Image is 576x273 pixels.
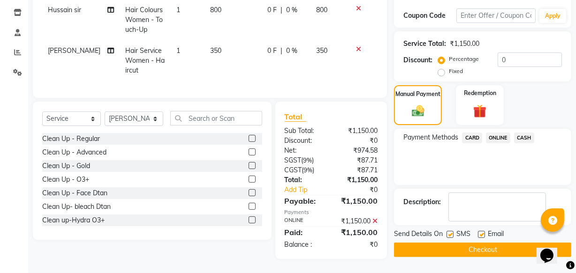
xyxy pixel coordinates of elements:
[278,126,331,136] div: Sub Total:
[408,104,428,118] img: _cash.svg
[280,46,282,56] span: |
[48,46,100,55] span: [PERSON_NAME]
[395,90,440,98] label: Manual Payment
[331,227,385,238] div: ₹1,150.00
[514,133,534,143] span: CASH
[42,148,106,157] div: Clean Up - Advanced
[449,67,463,75] label: Fixed
[394,243,571,257] button: Checkout
[125,6,163,34] span: Hair Colours Women - Touch-Up
[176,46,180,55] span: 1
[316,46,327,55] span: 350
[340,185,385,195] div: ₹0
[285,166,302,174] span: CGST
[278,165,331,175] div: ( )
[403,39,446,49] div: Service Total:
[331,155,385,165] div: ₹87.71
[210,46,221,55] span: 350
[42,175,89,184] div: Clean Up - O3+
[331,165,385,175] div: ₹87.71
[469,103,491,119] img: _gift.svg
[278,146,331,155] div: Net:
[125,46,165,74] span: Hair Service Women - Haircut
[331,126,385,136] div: ₹1,150.00
[331,195,385,207] div: ₹1,150.00
[278,136,331,146] div: Discount:
[488,229,504,241] span: Email
[42,188,107,198] div: Clean Up - Face Dtan
[285,156,302,164] span: SGST
[403,197,441,207] div: Description:
[462,133,482,143] span: CARD
[278,216,331,226] div: ONLINE
[42,161,90,171] div: Clean Up - Gold
[210,6,221,14] span: 800
[48,6,81,14] span: Hussain sir
[403,11,456,21] div: Coupon Code
[278,195,331,207] div: Payable:
[267,5,277,15] span: 0 F
[42,202,111,212] div: Clean Up- bleach Dtan
[403,133,458,142] span: Payment Methods
[176,6,180,14] span: 1
[278,185,340,195] a: Add Tip
[280,5,282,15] span: |
[285,208,378,216] div: Payments
[286,5,297,15] span: 0 %
[316,6,327,14] span: 800
[539,9,566,23] button: Apply
[394,229,443,241] span: Send Details On
[331,175,385,185] div: ₹1,150.00
[303,156,312,164] span: 9%
[537,236,567,264] iframe: chat widget
[331,146,385,155] div: ₹974.58
[486,133,510,143] span: ONLINE
[331,240,385,250] div: ₹0
[450,39,479,49] div: ₹1,150.00
[278,155,331,165] div: ( )
[456,229,470,241] span: SMS
[278,227,331,238] div: Paid:
[456,8,536,23] input: Enter Offer / Coupon Code
[42,134,100,144] div: Clean Up - Regular
[170,111,262,125] input: Search or Scan
[286,46,297,56] span: 0 %
[403,55,432,65] div: Discount:
[267,46,277,56] span: 0 F
[285,112,306,122] span: Total
[464,89,496,97] label: Redemption
[278,240,331,250] div: Balance :
[449,55,479,63] label: Percentage
[331,136,385,146] div: ₹0
[331,216,385,226] div: ₹1,150.00
[42,215,105,225] div: Clean up-Hydra O3+
[304,166,313,174] span: 9%
[278,175,331,185] div: Total:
